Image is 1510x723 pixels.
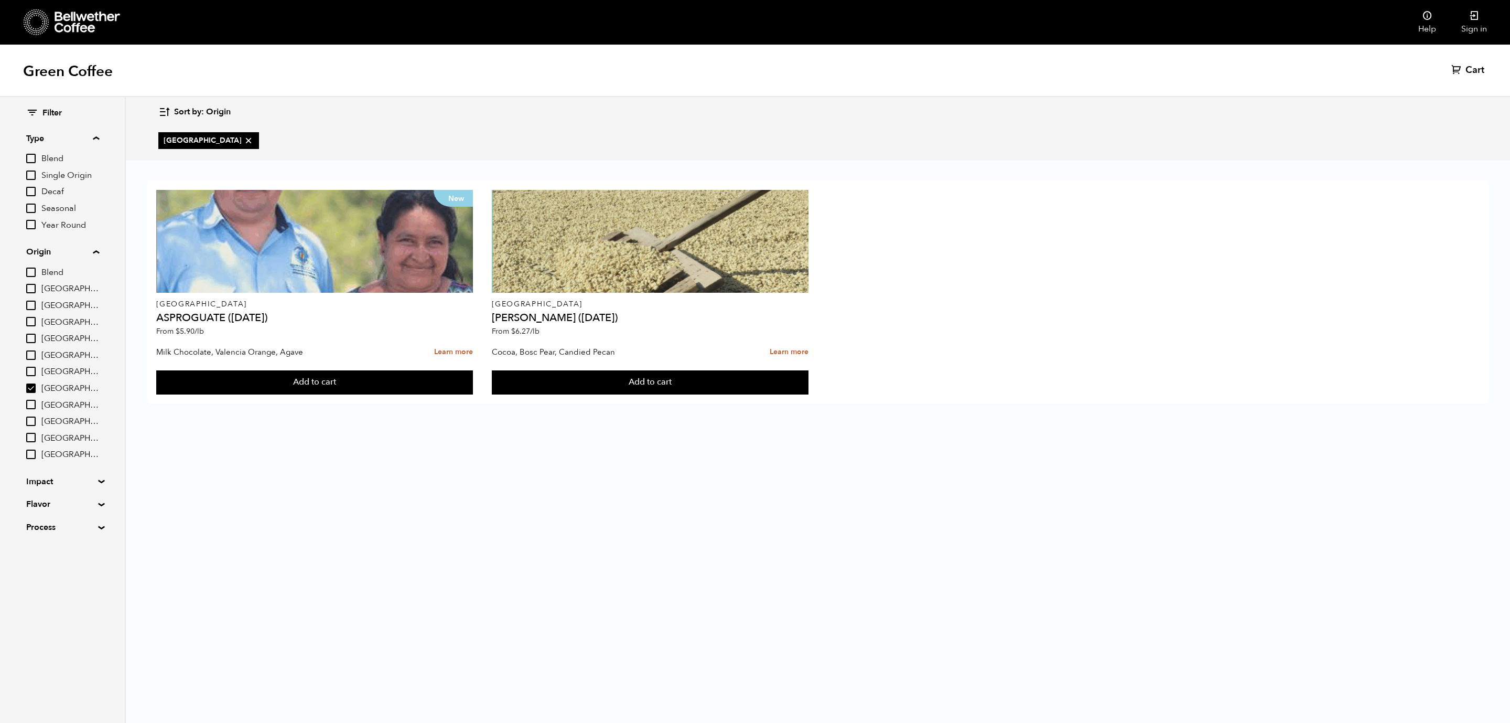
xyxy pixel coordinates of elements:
a: Learn more [770,341,808,364]
input: [GEOGRAPHIC_DATA] [26,334,36,343]
bdi: 5.90 [176,326,204,336]
span: [GEOGRAPHIC_DATA] [41,383,99,395]
span: [GEOGRAPHIC_DATA] [41,416,99,428]
p: [GEOGRAPHIC_DATA] [156,301,473,308]
span: $ [511,326,515,336]
span: [GEOGRAPHIC_DATA] [41,449,99,461]
input: [GEOGRAPHIC_DATA] [26,400,36,409]
a: Cart [1451,64,1487,77]
span: Cart [1465,64,1484,77]
span: Seasonal [41,203,99,215]
input: [GEOGRAPHIC_DATA] [26,450,36,459]
span: Sort by: Origin [174,107,231,118]
span: [GEOGRAPHIC_DATA] [41,400,99,411]
summary: Type [26,132,99,145]
span: [GEOGRAPHIC_DATA] [41,433,99,444]
span: From [156,326,204,336]
input: [GEOGRAPHIC_DATA] [26,433,36,442]
span: Blend [41,267,99,279]
input: [GEOGRAPHIC_DATA] [26,317,36,326]
input: Decaf [26,187,36,196]
span: Single Origin [41,170,99,182]
button: Add to cart [492,370,808,395]
input: [GEOGRAPHIC_DATA] [26,301,36,310]
span: Filter [42,108,62,119]
summary: Origin [26,246,99,258]
summary: Impact [26,475,99,488]
span: [GEOGRAPHIC_DATA] [41,317,99,328]
input: Seasonal [26,204,36,213]
input: Blend [26,268,36,277]
summary: Process [26,521,99,534]
h4: [PERSON_NAME] ([DATE]) [492,313,808,323]
h4: ASPROGUATE ([DATE]) [156,313,473,323]
span: /lb [195,326,204,336]
a: New [156,190,473,293]
input: Blend [26,154,36,163]
input: [GEOGRAPHIC_DATA] [26,417,36,426]
button: Add to cart [156,370,473,395]
p: [GEOGRAPHIC_DATA] [492,301,808,308]
span: [GEOGRAPHIC_DATA] [41,366,99,378]
span: [GEOGRAPHIC_DATA] [41,350,99,361]
input: Single Origin [26,171,36,180]
input: Year Round [26,220,36,229]
input: [GEOGRAPHIC_DATA] [26,384,36,393]
span: /lb [530,326,540,336]
p: New [434,190,473,207]
a: Learn more [434,341,473,364]
bdi: 6.27 [511,326,540,336]
span: [GEOGRAPHIC_DATA] [41,283,99,295]
span: Blend [41,153,99,165]
summary: Flavor [26,498,99,511]
span: Decaf [41,186,99,198]
span: Year Round [41,220,99,231]
input: [GEOGRAPHIC_DATA] [26,350,36,360]
span: From [492,326,540,336]
p: Cocoa, Bosc Pear, Candied Pecan [492,344,707,360]
h1: Green Coffee [23,62,113,81]
span: [GEOGRAPHIC_DATA] [41,333,99,345]
button: Sort by: Origin [158,100,231,124]
p: Milk Chocolate, Valencia Orange, Agave [156,344,371,360]
input: [GEOGRAPHIC_DATA] [26,284,36,293]
span: [GEOGRAPHIC_DATA] [164,135,254,146]
input: [GEOGRAPHIC_DATA] [26,367,36,376]
span: [GEOGRAPHIC_DATA] [41,300,99,312]
span: $ [176,326,180,336]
